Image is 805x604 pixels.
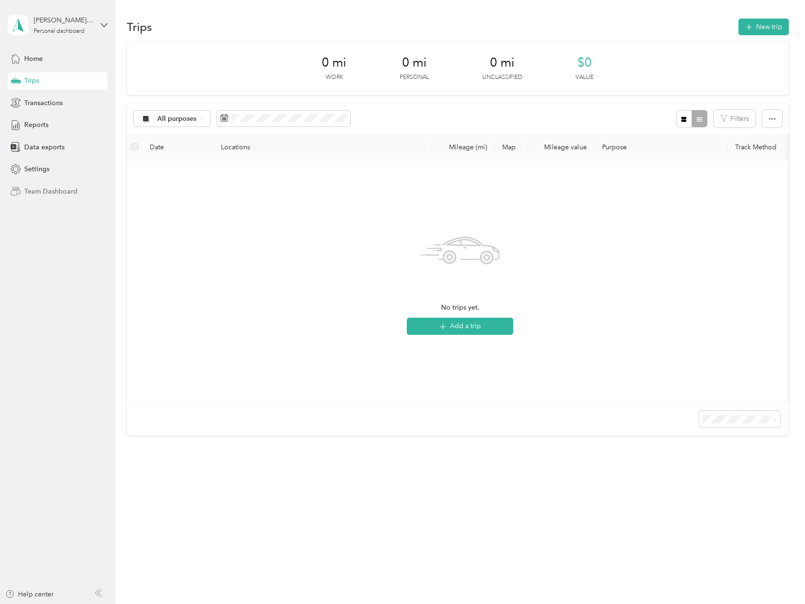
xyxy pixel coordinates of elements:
span: Settings [24,164,49,174]
div: [PERSON_NAME][EMAIL_ADDRESS][PERSON_NAME][DOMAIN_NAME] [34,15,93,25]
h1: Trips [127,22,152,32]
p: Personal [400,73,429,82]
span: Trips [24,76,39,86]
th: Mileage (mi) [432,134,495,160]
button: New trip [738,19,789,35]
span: Team Dashboard [24,186,77,196]
th: Locations [213,134,432,160]
th: Map [495,134,528,160]
button: Add a trip [407,318,513,335]
span: Home [24,54,43,64]
iframe: Everlance-gr Chat Button Frame [752,551,805,604]
th: Mileage value [528,134,594,160]
div: Personal dashboard [34,29,85,34]
button: Help center [5,589,54,599]
span: $0 [577,55,592,70]
span: All purposes [157,116,197,122]
span: 0 mi [490,55,515,70]
span: No trips yet. [441,302,479,313]
span: Reports [24,120,48,130]
span: Transactions [24,98,63,108]
th: Purpose [594,134,728,160]
span: Data exports [24,142,65,152]
button: Filters [714,110,756,127]
th: Date [142,134,213,160]
span: 0 mi [402,55,427,70]
p: Value [575,73,594,82]
p: Unclassified [482,73,522,82]
span: 0 mi [322,55,346,70]
p: Work [326,73,343,82]
th: Track Method [728,134,794,160]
